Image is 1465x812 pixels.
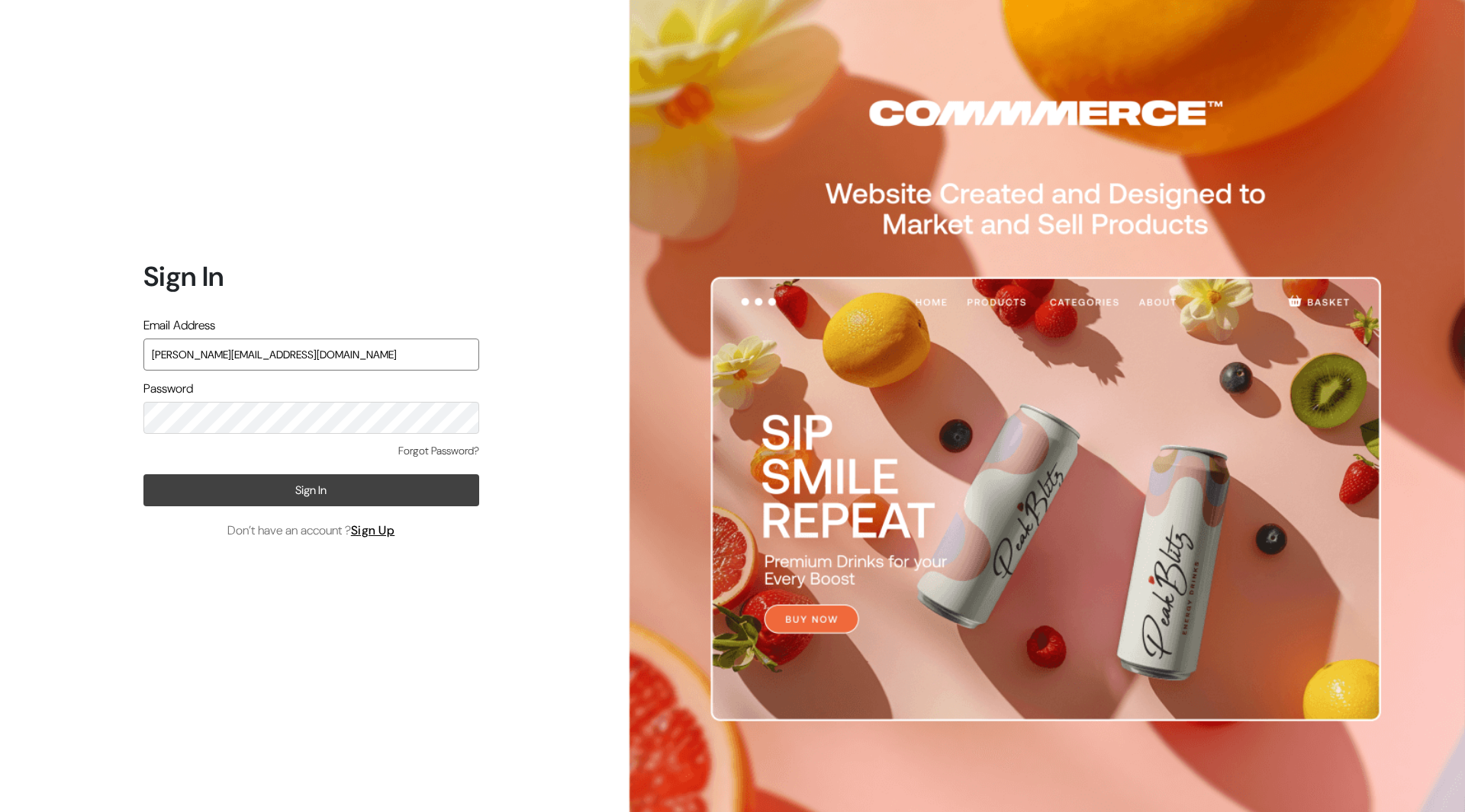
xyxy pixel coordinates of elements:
[398,443,479,459] a: Forgot Password?
[143,316,215,335] label: Email Address
[143,260,479,293] h1: Sign In
[143,474,479,506] button: Sign In
[351,522,395,538] a: Sign Up
[227,522,395,540] span: Don’t have an account ?
[143,380,193,398] label: Password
